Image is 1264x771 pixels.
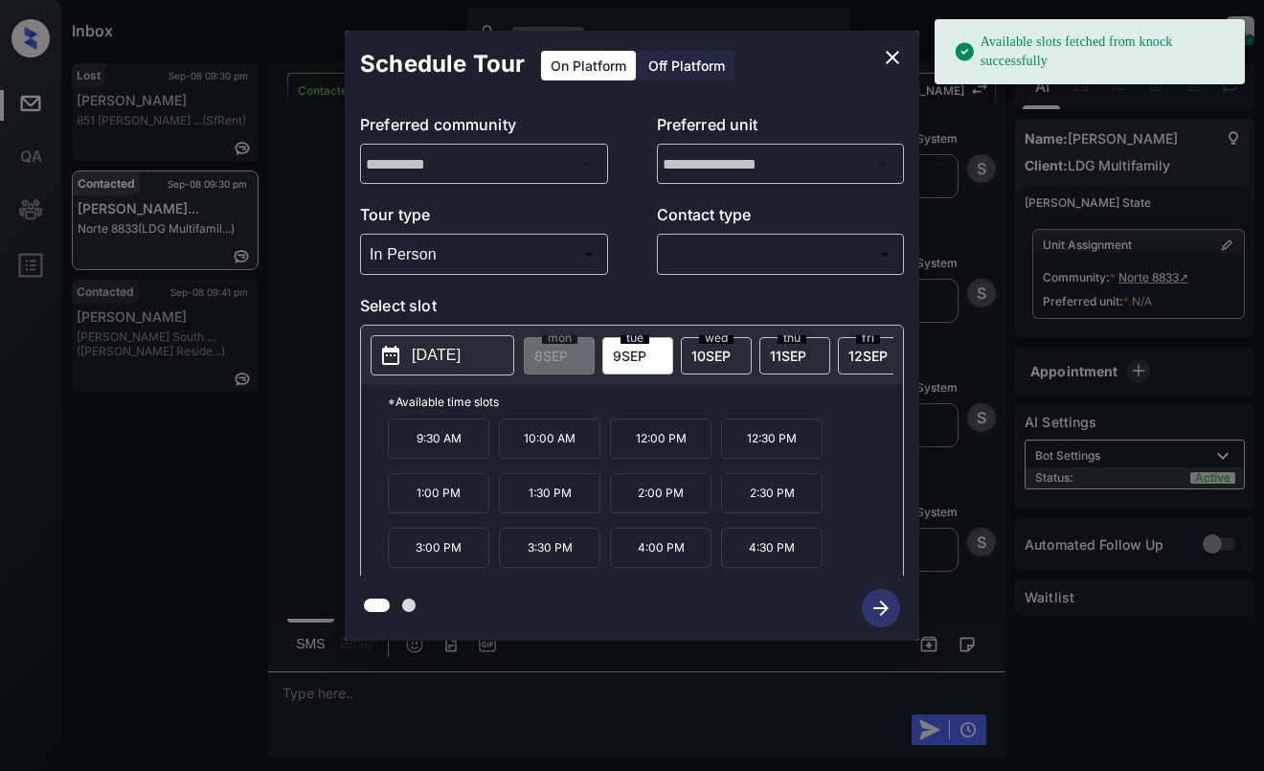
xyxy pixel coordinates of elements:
[721,473,823,513] p: 2:30 PM
[691,348,731,364] span: 10 SEP
[721,419,823,459] p: 12:30 PM
[388,528,489,568] p: 3:00 PM
[856,332,880,344] span: fri
[954,25,1230,79] div: Available slots fetched from knock successfully
[657,113,905,144] p: Preferred unit
[699,332,734,344] span: wed
[499,473,600,513] p: 1:30 PM
[388,419,489,459] p: 9:30 AM
[412,344,461,367] p: [DATE]
[873,38,912,77] button: close
[759,337,830,374] div: date-select
[610,473,711,513] p: 2:00 PM
[365,238,603,270] div: In Person
[657,203,905,234] p: Contact type
[499,528,600,568] p: 3:30 PM
[541,51,636,80] div: On Platform
[778,332,806,344] span: thu
[610,528,711,568] p: 4:00 PM
[838,337,909,374] div: date-select
[770,348,806,364] span: 11 SEP
[602,337,673,374] div: date-select
[360,113,608,144] p: Preferred community
[371,335,514,375] button: [DATE]
[499,419,600,459] p: 10:00 AM
[345,31,540,98] h2: Schedule Tour
[360,294,904,325] p: Select slot
[848,348,888,364] span: 12 SEP
[360,203,608,234] p: Tour type
[388,473,489,513] p: 1:00 PM
[613,348,646,364] span: 9 SEP
[621,332,649,344] span: tue
[388,385,903,419] p: *Available time slots
[721,528,823,568] p: 4:30 PM
[610,419,711,459] p: 12:00 PM
[639,51,734,80] div: Off Platform
[681,337,752,374] div: date-select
